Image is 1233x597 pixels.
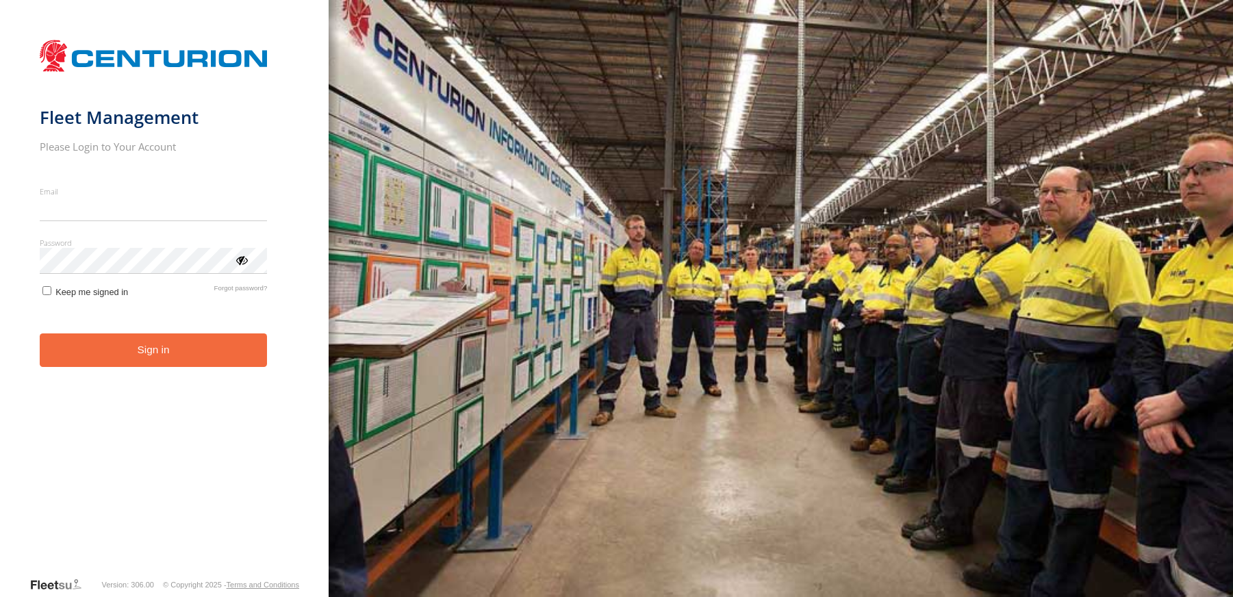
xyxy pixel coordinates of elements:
div: ViewPassword [234,253,248,266]
form: main [40,33,290,576]
label: Email [40,186,268,196]
a: Visit our Website [29,578,92,592]
a: Forgot password? [214,284,268,297]
a: Terms and Conditions [227,581,299,589]
div: Version: 306.00 [102,581,154,589]
span: Keep me signed in [55,287,128,297]
img: Centurion Transport [40,38,268,73]
h1: Fleet Management [40,106,268,129]
h2: Please Login to Your Account [40,140,268,153]
button: Sign in [40,333,268,367]
div: © Copyright 2025 - [163,581,299,589]
input: Keep me signed in [42,286,51,295]
label: Password [40,238,268,248]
